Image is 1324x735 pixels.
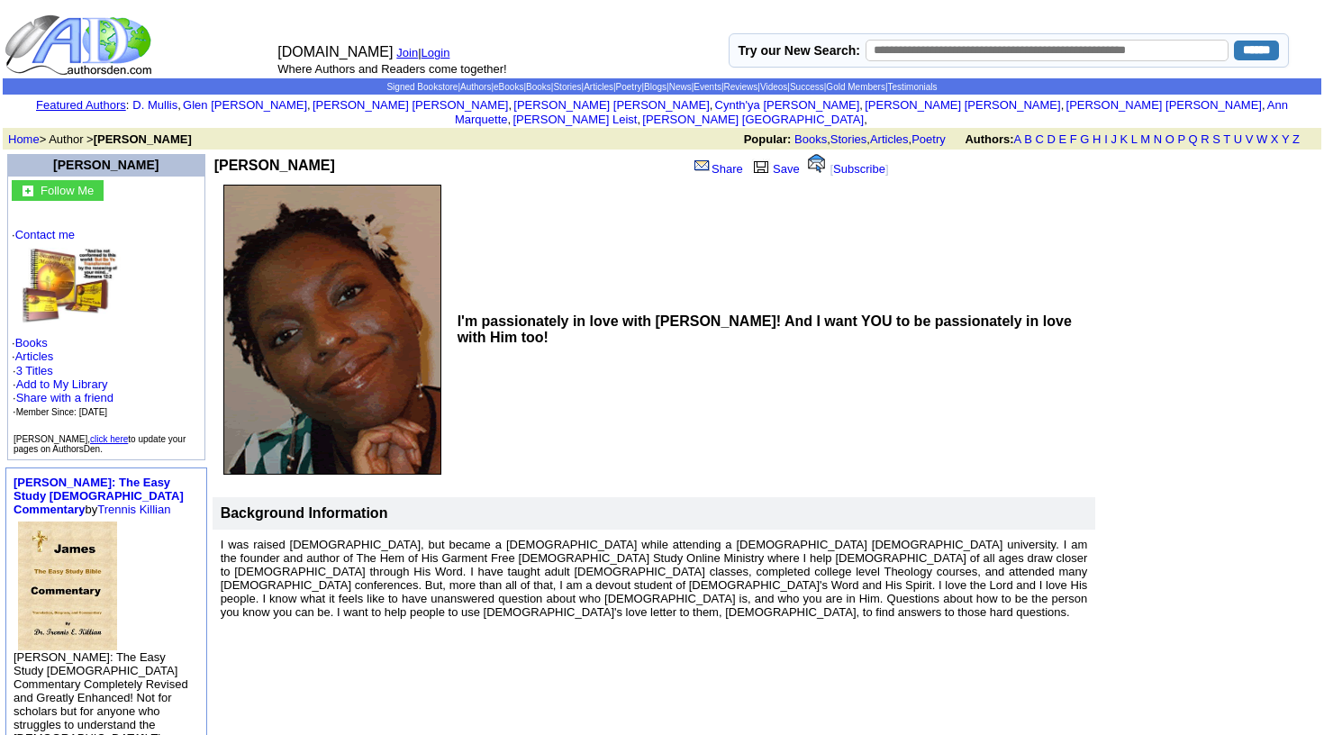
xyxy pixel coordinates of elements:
a: Glen [PERSON_NAME] [183,98,307,112]
a: Login [422,46,450,59]
a: Authors [460,82,491,92]
a: Trennis Killian [97,503,170,516]
b: Authors: [965,132,1013,146]
a: Stories [830,132,866,146]
font: [DOMAIN_NAME] [277,44,393,59]
font: i [1265,101,1267,111]
font: I was raised [DEMOGRAPHIC_DATA], but became a [DEMOGRAPHIC_DATA] while attending a [DEMOGRAPHIC_D... [221,538,1088,619]
a: Featured Authors [36,98,126,112]
a: Q [1188,132,1197,146]
a: Share [693,162,743,176]
a: eBooks [494,82,523,92]
font: Where Authors and Readers come together! [277,62,506,76]
b: [PERSON_NAME] [214,158,335,173]
font: i [311,101,313,111]
a: click here [90,434,128,444]
font: ] [885,162,889,176]
font: · · · [12,228,201,419]
a: [PERSON_NAME] [PERSON_NAME] [865,98,1060,112]
a: F [1070,132,1077,146]
b: Popular: [744,132,792,146]
font: Follow Me [41,184,94,197]
img: library.gif [751,159,771,173]
a: L [1131,132,1138,146]
font: i [181,101,183,111]
font: by [14,476,184,516]
img: 81346.gif [223,185,441,475]
img: logo_ad.gif [5,14,156,77]
font: i [511,115,512,125]
a: Poetry [616,82,642,92]
font: i [512,101,513,111]
a: Join [396,46,418,59]
font: i [640,115,642,125]
b: I'm passionately in love with [PERSON_NAME]! And I want YOU to be passionately in love with Him too! [458,313,1072,345]
font: i [712,101,714,111]
a: C [1035,132,1043,146]
a: Z [1292,132,1300,146]
a: Stories [553,82,581,92]
a: X [1271,132,1279,146]
a: R [1201,132,1209,146]
font: , , , , , , , , , , [132,98,1288,126]
font: i [867,115,869,125]
font: [ [830,162,833,176]
a: W [1256,132,1267,146]
a: [PERSON_NAME] Leist [512,113,637,126]
label: Try our New Search: [739,43,860,58]
a: S [1212,132,1220,146]
font: i [863,101,865,111]
img: 51155.jpg [18,522,117,650]
a: Add to My Library [16,377,108,391]
span: | | | | | | | | | | | | | | [386,82,937,92]
a: M [1140,132,1150,146]
font: , , , [744,132,1316,146]
a: E [1058,132,1066,146]
a: Share with a friend [16,391,113,404]
a: [PERSON_NAME] [PERSON_NAME] [1066,98,1262,112]
a: Y [1282,132,1289,146]
a: 3 Titles [16,364,53,377]
a: Signed Bookstore [386,82,458,92]
a: News [669,82,692,92]
a: U [1234,132,1242,146]
img: gc.jpg [23,186,33,196]
a: Videos [760,82,787,92]
font: : [36,98,129,112]
img: alert.gif [808,154,825,173]
a: O [1165,132,1174,146]
a: D. Mullis [132,98,177,112]
a: I [1104,132,1108,146]
a: Subscribe [833,162,885,176]
a: Books [794,132,827,146]
a: H [1093,132,1101,146]
a: Save [749,162,800,176]
b: [PERSON_NAME] [94,132,192,146]
a: Contact me [15,228,75,241]
a: Events [694,82,721,92]
a: Reviews [724,82,758,92]
a: [PERSON_NAME] [GEOGRAPHIC_DATA] [642,113,864,126]
a: Articles [584,82,613,92]
font: [PERSON_NAME], to update your pages on AuthorsDen. [14,434,186,454]
img: 25188.jpg [22,248,121,327]
a: K [1120,132,1129,146]
a: B [1024,132,1032,146]
a: [PERSON_NAME] [PERSON_NAME] [513,98,709,112]
a: G [1080,132,1089,146]
a: V [1246,132,1254,146]
a: Testimonials [888,82,938,92]
a: [PERSON_NAME] [PERSON_NAME] [313,98,508,112]
a: Poetry [911,132,946,146]
font: · · · [13,377,113,418]
a: Ann Marquette [455,98,1288,126]
a: P [1177,132,1184,146]
font: · [13,364,113,418]
a: [PERSON_NAME] [53,158,159,172]
font: > Author > [8,132,192,146]
a: Gold Members [826,82,885,92]
a: D [1047,132,1055,146]
a: Books [15,336,48,349]
a: Follow Me [41,182,94,197]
